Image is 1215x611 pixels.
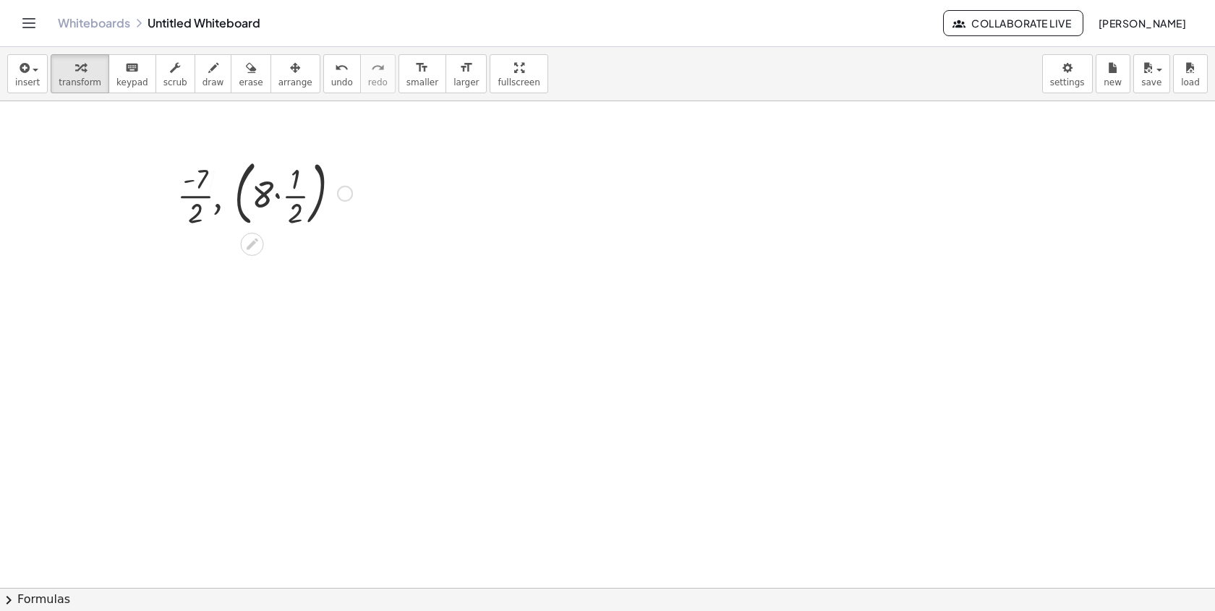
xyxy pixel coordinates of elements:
[239,77,263,87] span: erase
[1173,54,1208,93] button: load
[490,54,547,93] button: fullscreen
[1042,54,1093,93] button: settings
[7,54,48,93] button: insert
[335,59,349,77] i: undo
[59,77,101,87] span: transform
[1050,77,1085,87] span: settings
[125,59,139,77] i: keyboard
[368,77,388,87] span: redo
[1141,77,1161,87] span: save
[17,12,40,35] button: Toggle navigation
[955,17,1071,30] span: Collaborate Live
[1098,17,1186,30] span: [PERSON_NAME]
[415,59,429,77] i: format_size
[202,77,224,87] span: draw
[331,77,353,87] span: undo
[398,54,446,93] button: format_sizesmaller
[360,54,396,93] button: redoredo
[195,54,232,93] button: draw
[58,16,130,30] a: Whiteboards
[498,77,540,87] span: fullscreen
[116,77,148,87] span: keypad
[1181,77,1200,87] span: load
[943,10,1083,36] button: Collaborate Live
[1133,54,1170,93] button: save
[445,54,487,93] button: format_sizelarger
[278,77,312,87] span: arrange
[371,59,385,77] i: redo
[15,77,40,87] span: insert
[155,54,195,93] button: scrub
[323,54,361,93] button: undoundo
[1086,10,1198,36] button: [PERSON_NAME]
[270,54,320,93] button: arrange
[1096,54,1130,93] button: new
[453,77,479,87] span: larger
[108,54,156,93] button: keyboardkeypad
[163,77,187,87] span: scrub
[459,59,473,77] i: format_size
[241,233,264,256] div: Edit math
[1104,77,1122,87] span: new
[231,54,270,93] button: erase
[406,77,438,87] span: smaller
[51,54,109,93] button: transform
